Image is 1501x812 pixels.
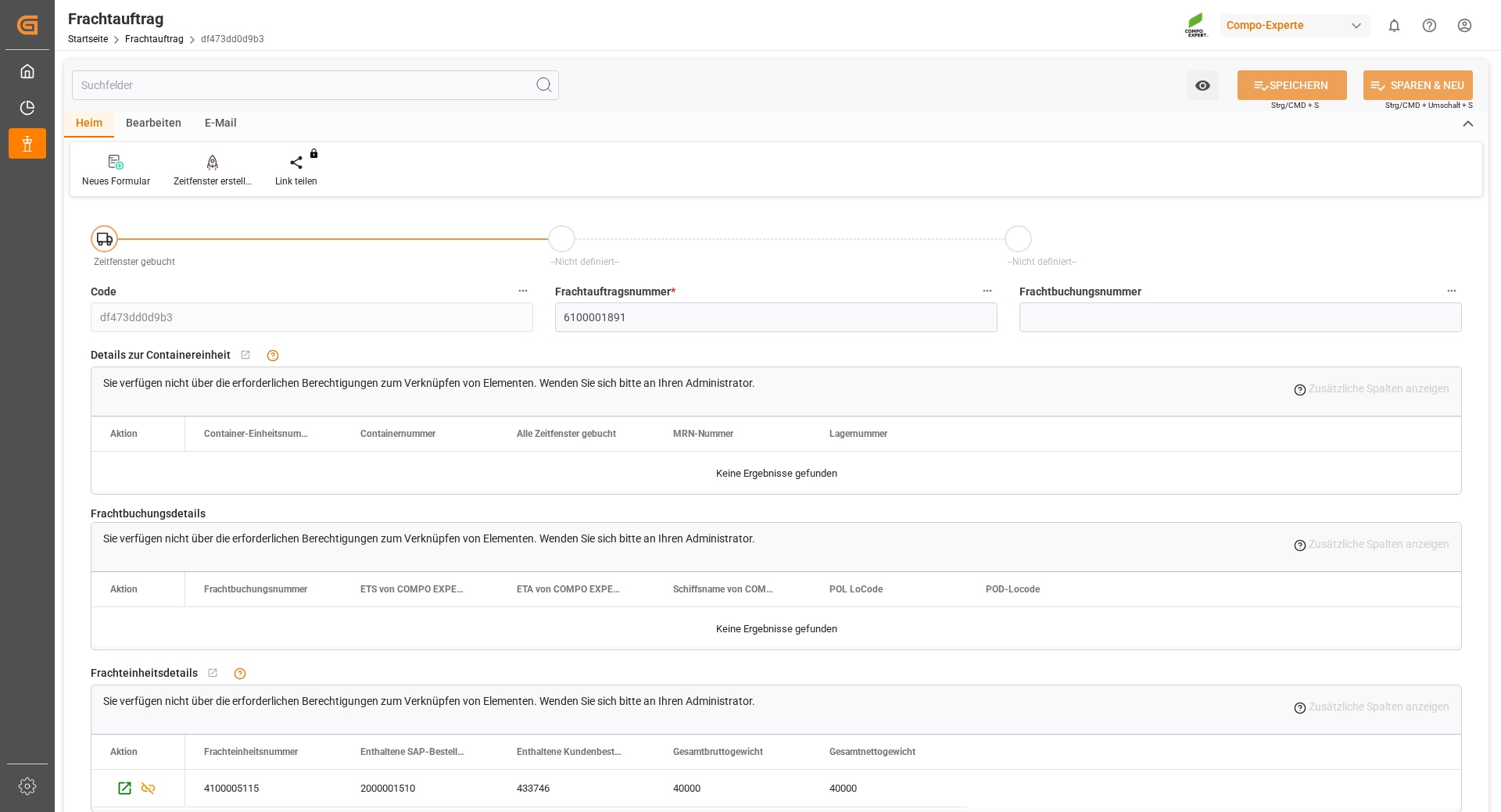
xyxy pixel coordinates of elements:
font: 40000 [673,782,700,794]
font: 4100005115 [204,782,259,794]
font: Bearbeiten [126,116,181,129]
font: Alle Zeitfenster gebucht [517,428,616,439]
button: Hilfecenter [1412,8,1447,43]
img: Screenshot%202023-09-29%20at%2010.02.21.png_1712312052.png [1184,12,1209,39]
font: Aktion [110,428,138,439]
font: Neues Formular [82,176,150,187]
font: Gesamtbruttogewicht [673,746,763,757]
button: SPEICHERN [1238,70,1347,100]
font: SPEICHERN [1270,79,1328,91]
font: Schiffsname von COMPO EXPERT [673,584,816,595]
font: Strg/CMD + S [1271,101,1319,109]
input: Suchfelder [72,70,559,100]
font: Frachtbuchungsnummer [1019,285,1141,298]
button: 0 neue Benachrichtigungen anzeigen [1377,8,1412,43]
div: Drücken Sie die LEERTASTE, um diese Zeile auszuwählen. [91,770,185,807]
font: Code [91,285,116,298]
font: Compo-Experte [1227,19,1304,31]
font: Aktion [110,746,138,757]
font: 2000001510 [360,782,415,794]
font: E-Mail [205,116,237,129]
a: Startseite [68,34,108,45]
font: POL LoCode [829,584,883,595]
a: Frachtauftrag [125,34,184,45]
font: Frachteinheitsnummer [204,746,298,757]
font: Strg/CMD + Umschalt + S [1385,101,1473,109]
font: SPAREN & NEU [1391,79,1464,91]
font: Gesamtnettogewicht [829,746,915,757]
font: Container-Einheitsnummer [204,428,317,439]
font: --Nicht definiert-- [1008,256,1076,267]
button: Frachtbuchungsnummer [1442,281,1462,301]
font: Frachtauftrag [68,9,163,28]
font: ETS von COMPO EXPERT [360,584,468,595]
font: Frachtbuchungsnummer [204,584,307,595]
button: Code [513,281,533,301]
font: Enthaltene Kundenbestellnummern [517,746,664,757]
font: 433746 [517,782,550,794]
font: Zeitfenster gebucht [94,256,175,267]
font: --Nicht definiert-- [550,256,619,267]
button: Frachtauftragsnummer* [977,281,998,301]
button: Compo-Experte [1220,10,1377,40]
div: Drücken Sie die LEERTASTE, um diese Zeile auszuwählen. [185,770,967,807]
font: Lagernummer [829,428,887,439]
button: SPAREN & NEU [1363,70,1473,100]
font: Frachtauftragsnummer [555,285,671,298]
font: MRN-Nummer [673,428,733,439]
font: Sie verfügen nicht über die erforderlichen Berechtigungen zum Verknüpfen von Elementen. Wenden Si... [103,532,755,545]
font: Frachtbuchungsdetails [91,507,206,520]
font: 40000 [829,782,857,794]
button: Menü öffnen [1187,70,1219,100]
font: Details zur Containereinheit [91,349,231,361]
font: Sie verfügen nicht über die erforderlichen Berechtigungen zum Verknüpfen von Elementen. Wenden Si... [103,695,755,707]
font: Zeitfenster erstellen [174,176,256,187]
font: Heim [76,116,102,129]
font: Enthaltene SAP-Bestellnummer [360,746,492,757]
font: ETA von COMPO EXPERT [517,584,625,595]
font: Frachteinheitsdetails [91,667,198,679]
font: Sie verfügen nicht über die erforderlichen Berechtigungen zum Verknüpfen von Elementen. Wenden Si... [103,377,755,389]
font: Aktion [110,584,138,595]
font: POD-Locode [986,584,1040,595]
font: Containernummer [360,428,435,439]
